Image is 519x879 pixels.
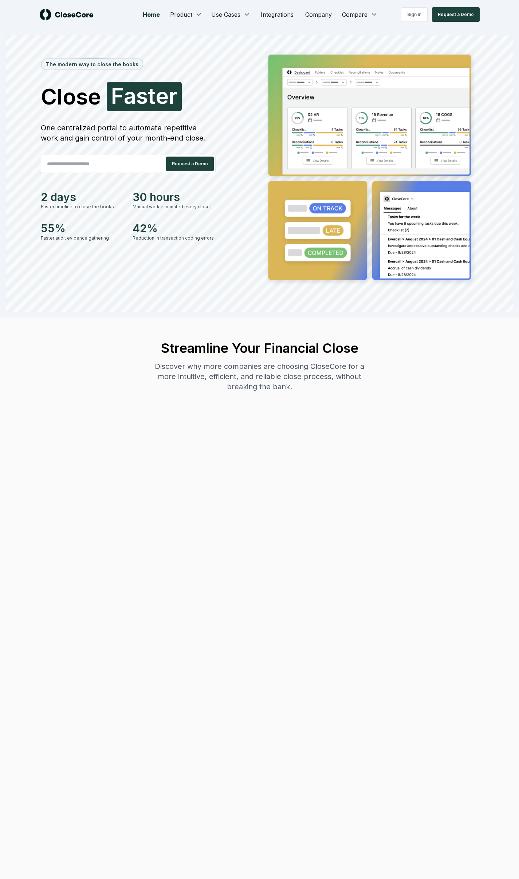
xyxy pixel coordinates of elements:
[41,190,124,204] div: 2 days
[42,59,143,70] div: The modern way to close the books
[41,204,124,210] div: Faster timeline to close the books
[133,235,216,241] div: Reduction in transaction coding errors
[41,86,101,107] span: Close
[133,222,216,235] div: 42%
[124,85,136,107] span: a
[41,222,124,235] div: 55%
[136,85,148,107] span: s
[137,7,166,22] a: Home
[342,10,367,19] span: Compare
[255,7,299,22] a: Integrations
[207,7,255,22] button: Use Cases
[170,10,192,19] span: Product
[211,10,240,19] span: Use Cases
[263,50,479,288] img: Jumbotron
[148,85,156,107] span: t
[299,7,338,22] a: Company
[156,85,169,107] span: e
[111,85,124,107] span: F
[41,235,124,241] div: Faster audit evidence gathering
[401,7,428,22] a: Sign in
[40,9,94,20] img: logo
[166,7,207,22] button: Product
[148,341,371,355] h2: Streamline Your Financial Close
[148,361,371,392] div: Discover why more companies are choosing CloseCore for a more intuitive, efficient, and reliable ...
[338,7,382,22] button: Compare
[169,85,177,107] span: r
[133,204,216,210] div: Manual work eliminated every close
[166,157,214,171] button: Request a Demo
[133,190,216,204] div: 30 hours
[41,123,216,143] div: One centralized portal to automate repetitive work and gain control of your month-end close.
[432,7,480,22] button: Request a Demo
